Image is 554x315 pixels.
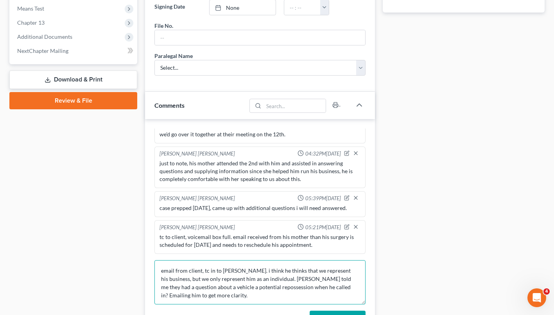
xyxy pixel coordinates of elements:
[305,224,341,231] span: 05:21PM[DATE]
[155,30,365,45] input: --
[527,288,546,307] iframe: Intercom live chat
[160,159,360,183] div: just to note, his mother attended the 2nd with him and assisted in answering questions and supply...
[154,22,173,30] div: File No.
[264,99,326,112] input: Search...
[305,195,341,202] span: 05:39PM[DATE]
[17,33,72,40] span: Additional Documents
[543,288,550,295] span: 4
[160,195,235,203] div: [PERSON_NAME] [PERSON_NAME]
[17,47,68,54] span: NextChapter Mailing
[17,5,44,12] span: Means Test
[160,150,235,158] div: [PERSON_NAME] [PERSON_NAME]
[154,101,185,109] span: Comments
[17,19,45,26] span: Chapter 13
[9,71,137,89] a: Download & Print
[9,92,137,109] a: Review & File
[11,44,137,58] a: NextChapter Mailing
[160,233,360,249] div: tc to client, voicemail box full. email received from his mother than his surgery is scheduled fo...
[160,204,360,212] div: case prepped [DATE], came up with additional questions i will need answered.
[160,224,235,232] div: [PERSON_NAME] [PERSON_NAME]
[154,52,193,60] div: Paralegal Name
[305,150,341,157] span: 04:32PM[DATE]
